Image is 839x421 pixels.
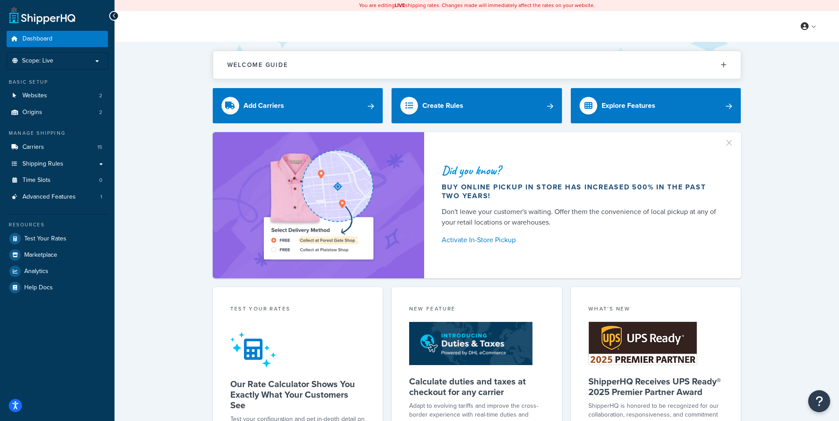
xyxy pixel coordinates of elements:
span: Time Slots [22,177,51,184]
div: Manage Shipping [7,129,108,137]
a: Activate In-Store Pickup [442,234,720,246]
span: Dashboard [22,35,52,43]
h5: ShipperHQ Receives UPS Ready® 2025 Premier Partner Award [588,376,724,397]
a: Origins2 [7,104,108,121]
a: Analytics [7,263,108,279]
span: Analytics [24,268,48,275]
div: Buy online pickup in store has increased 500% in the past two years! [442,183,720,200]
span: 2 [99,109,102,116]
a: Add Carriers [213,88,383,123]
span: 2 [99,92,102,100]
div: New Feature [409,305,544,315]
span: 15 [97,144,102,151]
li: Advanced Features [7,189,108,205]
img: ad-shirt-map-b0359fc47e01cab431d101c4b569394f6a03f54285957d908178d52f29eb9668.png [239,145,398,265]
a: Test Your Rates [7,231,108,247]
div: Basic Setup [7,78,108,86]
a: Dashboard [7,31,108,47]
a: Create Rules [392,88,562,123]
a: Advanced Features1 [7,189,108,205]
span: Help Docs [24,284,53,292]
div: What's New [588,305,724,315]
div: Don't leave your customer's waiting. Offer them the convenience of local pickup at any of your re... [442,207,720,228]
li: Websites [7,88,108,104]
li: Origins [7,104,108,121]
span: Scope: Live [22,57,53,65]
span: 0 [99,177,102,184]
button: Open Resource Center [808,390,830,412]
span: 1 [100,193,102,201]
span: Carriers [22,144,44,151]
a: Websites2 [7,88,108,104]
button: Welcome Guide [213,51,741,79]
div: Create Rules [422,100,463,112]
span: Shipping Rules [22,160,63,168]
span: Test Your Rates [24,235,67,243]
b: LIVE [395,1,405,9]
h5: Calculate duties and taxes at checkout for any carrier [409,376,544,397]
a: Time Slots0 [7,172,108,188]
span: Advanced Features [22,193,76,201]
div: Add Carriers [244,100,284,112]
a: Help Docs [7,280,108,295]
div: Did you know? [442,164,720,177]
li: Time Slots [7,172,108,188]
a: Carriers15 [7,139,108,155]
a: Explore Features [571,88,741,123]
a: Marketplace [7,247,108,263]
a: Shipping Rules [7,156,108,172]
h2: Welcome Guide [227,62,288,68]
div: Explore Features [602,100,655,112]
div: Test your rates [230,305,366,315]
span: Origins [22,109,42,116]
h5: Our Rate Calculator Shows You Exactly What Your Customers See [230,379,366,410]
div: Resources [7,221,108,229]
span: Marketplace [24,251,57,259]
span: Websites [22,92,47,100]
li: Carriers [7,139,108,155]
